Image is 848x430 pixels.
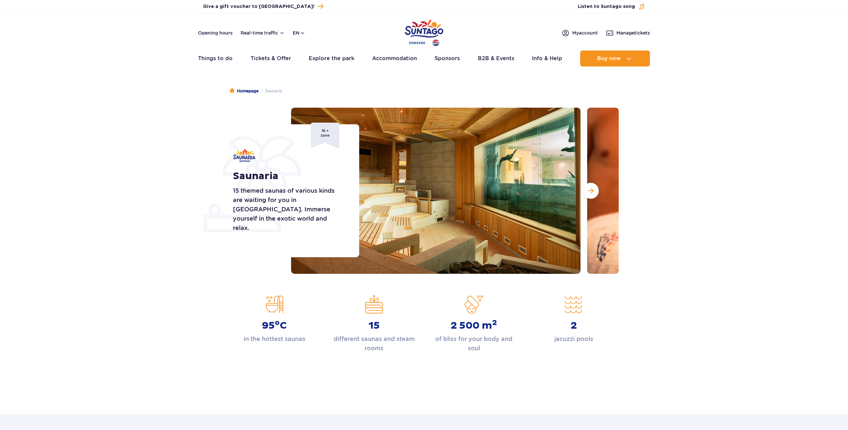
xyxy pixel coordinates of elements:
strong: 2 500 m [451,320,497,332]
p: 15 themed saunas of various kinds are waiting for you in [GEOGRAPHIC_DATA]. Immerse yourself in t... [233,186,344,233]
p: jacuzzi pools [554,334,593,344]
a: B2B & Events [478,51,514,66]
button: Listen to Suntago song [578,3,645,10]
span: Give a gift voucher to [GEOGRAPHIC_DATA]! [203,3,314,10]
a: Explore the park [309,51,354,66]
strong: 2 [571,320,577,332]
span: Buy now [597,55,621,61]
sup: o [275,318,280,327]
img: Saunaria [233,149,256,162]
li: Saunaria [259,88,282,94]
h1: Saunaria [233,170,344,182]
p: of bliss for your body and soul [429,334,519,353]
a: Park of Poland [405,17,443,47]
a: Info & Help [532,51,562,66]
a: Sponsors [435,51,460,66]
a: Managetickets [606,29,650,37]
a: Things to do [198,51,233,66]
p: in the hottest saunas [244,334,305,344]
span: Listen to Suntago song [578,3,635,10]
div: 16 + zone [311,123,339,148]
a: Homepage [230,88,259,94]
sup: 2 [492,318,497,327]
span: Manage tickets [616,30,650,36]
button: Next slide [583,183,599,199]
a: Give a gift voucher to [GEOGRAPHIC_DATA]! [203,2,323,11]
button: Real-time traffic [241,30,285,36]
a: Myaccount [562,29,598,37]
a: Opening hours [198,30,233,36]
strong: 95 C [262,320,287,332]
button: Buy now [580,51,650,66]
strong: 15 [369,320,380,332]
button: en [293,30,305,36]
a: Accommodation [372,51,417,66]
a: Tickets & Offer [251,51,291,66]
p: different saunas and steam rooms [329,334,419,353]
span: My account [572,30,598,36]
